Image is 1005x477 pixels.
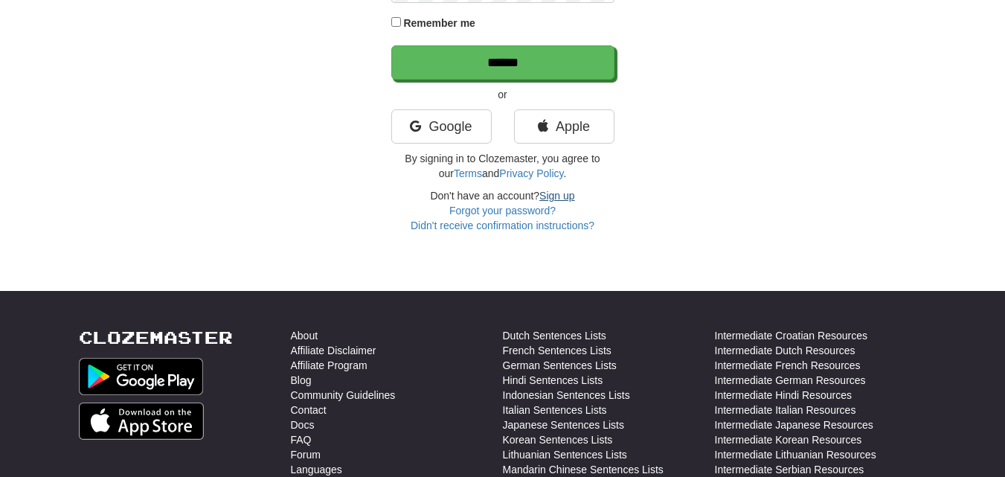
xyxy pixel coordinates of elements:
[715,403,856,417] a: Intermediate Italian Resources
[514,109,614,144] a: Apple
[403,16,475,31] label: Remember me
[715,343,855,358] a: Intermediate Dutch Resources
[715,388,852,403] a: Intermediate Hindi Resources
[391,87,614,102] p: or
[503,403,607,417] a: Italian Sentences Lists
[715,358,861,373] a: Intermediate French Resources
[291,403,327,417] a: Contact
[79,328,233,347] a: Clozemaster
[539,190,574,202] a: Sign up
[391,151,614,181] p: By signing in to Clozemaster, you agree to our and .
[715,462,864,477] a: Intermediate Serbian Resources
[291,432,312,447] a: FAQ
[503,373,603,388] a: Hindi Sentences Lists
[79,403,205,440] img: Get it on App Store
[503,462,664,477] a: Mandarin Chinese Sentences Lists
[291,343,376,358] a: Affiliate Disclaimer
[291,358,367,373] a: Affiliate Program
[715,328,867,343] a: Intermediate Croatian Resources
[503,388,630,403] a: Indonesian Sentences Lists
[715,373,866,388] a: Intermediate German Resources
[715,432,862,447] a: Intermediate Korean Resources
[449,205,556,217] a: Forgot your password?
[503,343,611,358] a: French Sentences Lists
[391,109,492,144] a: Google
[291,388,396,403] a: Community Guidelines
[499,167,563,179] a: Privacy Policy
[391,188,614,233] div: Don't have an account?
[503,328,606,343] a: Dutch Sentences Lists
[79,358,204,395] img: Get it on Google Play
[715,447,876,462] a: Intermediate Lithuanian Resources
[503,358,617,373] a: German Sentences Lists
[503,417,624,432] a: Japanese Sentences Lists
[411,220,594,231] a: Didn't receive confirmation instructions?
[503,447,627,462] a: Lithuanian Sentences Lists
[715,417,873,432] a: Intermediate Japanese Resources
[291,373,312,388] a: Blog
[291,462,342,477] a: Languages
[291,417,315,432] a: Docs
[503,432,613,447] a: Korean Sentences Lists
[454,167,482,179] a: Terms
[291,328,318,343] a: About
[291,447,321,462] a: Forum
